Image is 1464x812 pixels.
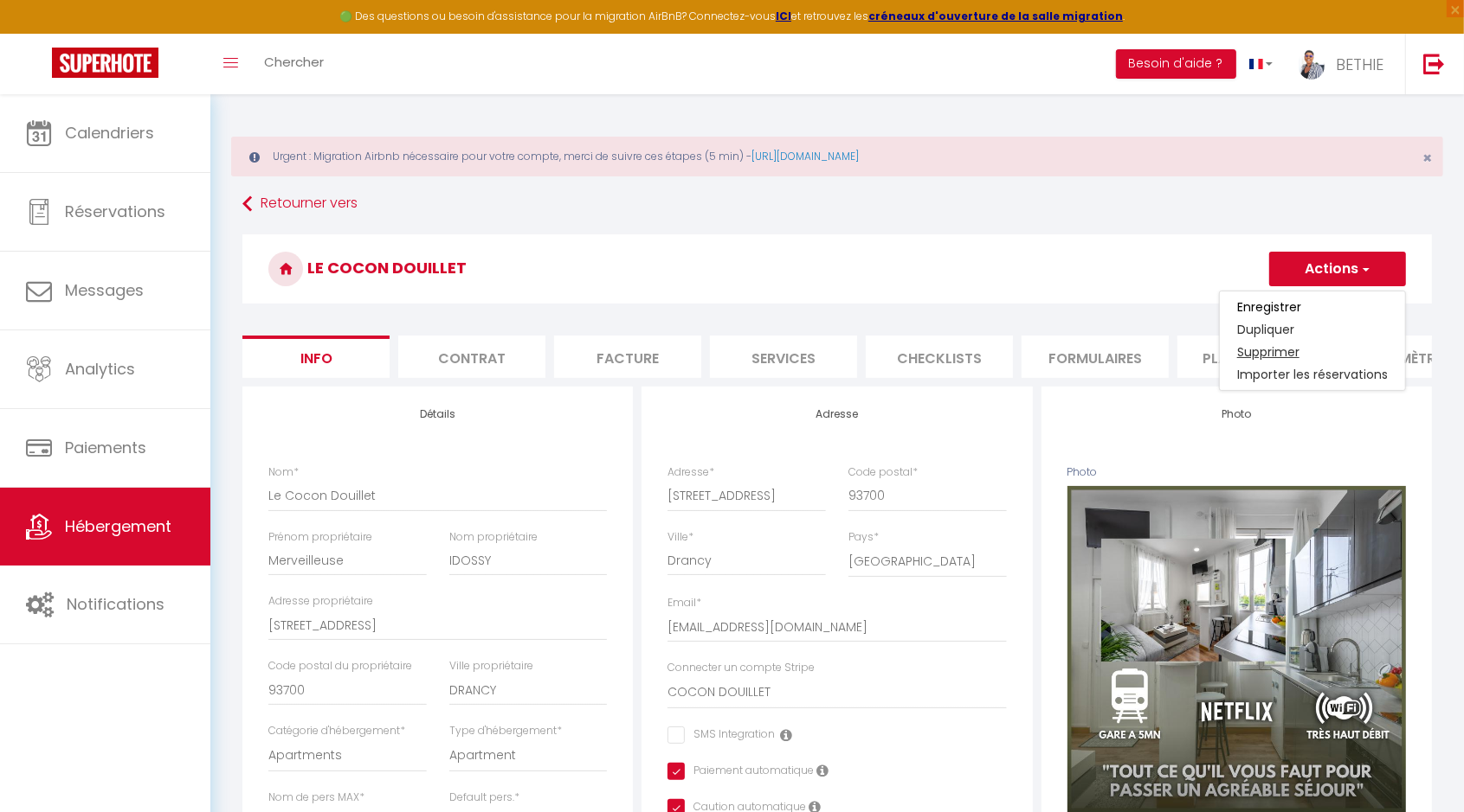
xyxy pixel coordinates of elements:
h4: Adresse [668,408,1006,420]
div: Urgent : Migration Airbnb nécessaire pour votre compte, merci de suivre ces étapes (5 min) - [231,137,1443,176]
button: Close [1422,150,1432,166]
span: Hébergement [65,515,171,537]
span: BETHIE [1336,54,1383,75]
label: Prénom propriétaire [268,529,372,546]
span: Messages [65,279,144,301]
h4: Photo [1067,408,1406,420]
a: [URL][DOMAIN_NAME] [751,149,859,163]
label: Code postal du propriétaire [268,658,412,675]
a: créneaux d'ouverture de la salle migration [868,9,1123,23]
h4: Détails [268,408,607,420]
input: Enregistrer [1237,298,1301,316]
img: logout [1423,53,1445,74]
label: Ville [668,529,693,546]
span: Chercher [264,53,324,71]
label: Pays [848,529,879,546]
li: Facture [554,336,701,378]
a: Chercher [251,34,337,94]
label: Photo [1067,464,1098,481]
label: Type d'hébergement [449,723,562,739]
span: Analytics [65,358,135,380]
label: Catégorie d'hébergement [268,723,405,739]
li: Formulaires [1022,336,1169,378]
label: Paiement automatique [685,763,814,782]
a: Supprimer [1220,341,1405,363]
a: Dupliquer [1220,318,1405,341]
a: Importer les réservations [1220,363,1405,386]
li: Services [710,336,857,378]
li: Checklists [866,336,1013,378]
label: Email [668,595,701,611]
label: Nom de pers MAX [268,790,364,806]
li: Plateformes [1177,336,1325,378]
img: Super Booking [52,48,158,78]
label: Connecter un compte Stripe [668,660,815,676]
button: Ouvrir le widget de chat LiveChat [14,7,66,59]
label: Adresse [668,464,714,481]
a: ICI [776,9,791,23]
label: Nom [268,464,299,481]
label: Default pers. [449,790,519,806]
span: Calendriers [65,122,154,144]
span: × [1422,147,1432,169]
button: Actions [1269,252,1406,286]
span: Réservations [65,201,165,222]
span: Notifications [67,593,164,615]
a: Retourner vers [242,189,1432,220]
label: Nom propriétaire [449,529,538,546]
span: Paiements [65,437,146,458]
label: Code postal [848,464,918,481]
button: Besoin d'aide ? [1116,49,1236,79]
a: ... BETHIE [1286,34,1405,94]
li: Contrat [398,336,545,378]
label: Ville propriétaire [449,658,533,675]
li: Info [242,336,390,378]
h3: Le Cocon Douillet [242,234,1432,304]
label: Adresse propriétaire [268,593,373,610]
img: ... [1299,49,1325,80]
